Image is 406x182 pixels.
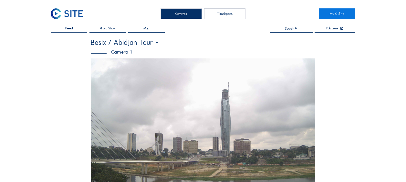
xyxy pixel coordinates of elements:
[100,26,116,30] span: Photo Show
[161,8,202,19] div: Cameras
[91,49,315,54] div: Camera 1
[204,8,245,19] div: Timelapses
[91,39,315,46] div: Besix / Abidjan Tour F
[51,8,83,19] img: C-SITE Logo
[143,26,149,30] span: Map
[51,8,87,19] a: C-SITE Logo
[65,26,73,30] span: Feed
[319,8,355,19] a: My C-Site
[327,26,339,30] div: Fullscreen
